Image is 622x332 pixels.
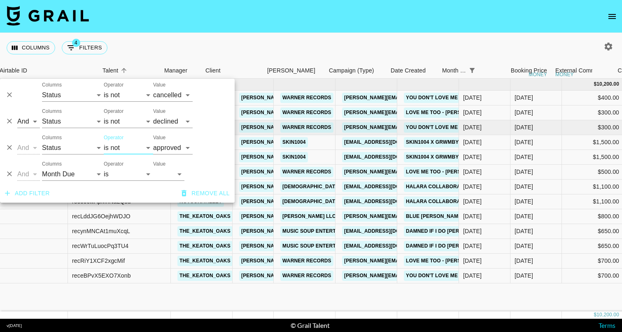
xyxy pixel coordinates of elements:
[239,152,373,162] a: [PERSON_NAME][EMAIL_ADDRESS][DOMAIN_NAME]
[342,93,519,103] a: [PERSON_NAME][EMAIL_ADDRESS][PERSON_NAME][DOMAIN_NAME]
[280,271,333,281] a: Warner Records
[239,93,373,103] a: [PERSON_NAME][EMAIL_ADDRESS][DOMAIN_NAME]
[555,63,611,79] div: External Commission
[404,226,492,236] a: Damned If I Do [PERSON_NAME]
[404,211,465,222] a: Blue [PERSON_NAME]
[17,168,40,181] select: Logic operator
[596,81,619,88] div: 10,200.00
[404,196,474,207] a: Halara collaboration
[2,186,53,201] button: Add filter
[342,152,434,162] a: [EMAIL_ADDRESS][DOMAIN_NAME]
[463,168,482,176] div: 8/7/2025
[463,94,482,102] div: 8/7/2025
[280,196,342,207] a: [DEMOGRAPHIC_DATA]
[17,141,40,154] select: Logic operator
[280,226,361,236] a: Music Soup Entertainment
[463,123,482,131] div: 8/7/2025
[160,63,201,79] div: Manager
[72,39,80,47] span: 4
[72,212,130,220] div: recLddJG6OejhWDJO
[594,81,596,88] div: $
[463,227,482,235] div: 7/31/2025
[42,161,62,168] label: Columns
[463,182,482,191] div: 7/31/2025
[342,122,519,133] a: [PERSON_NAME][EMAIL_ADDRESS][PERSON_NAME][DOMAIN_NAME]
[342,226,434,236] a: [EMAIL_ADDRESS][DOMAIN_NAME]
[404,137,495,147] a: SKIN1004 x grwmbysaraa 4 of 5
[42,108,62,115] label: Columns
[239,182,373,192] a: [PERSON_NAME][EMAIL_ADDRESS][DOMAIN_NAME]
[177,241,233,251] a: the_keaton_oaks
[42,82,62,89] label: Columns
[239,167,373,177] a: [PERSON_NAME][EMAIL_ADDRESS][DOMAIN_NAME]
[342,241,434,251] a: [EMAIL_ADDRESS][DOMAIN_NAME]
[387,63,438,79] div: Date Created
[3,89,16,101] button: Delete
[239,256,373,266] a: [PERSON_NAME][EMAIL_ADDRESS][DOMAIN_NAME]
[342,211,476,222] a: [PERSON_NAME][EMAIL_ADDRESS][DOMAIN_NAME]
[153,108,165,115] label: Value
[404,271,558,281] a: You Don't Love Me Anymore - [PERSON_NAME] & CCREV
[463,138,482,146] div: 7/10/2025
[599,321,615,329] a: Terms
[404,122,558,133] a: You Don't Love Me Anymore - [PERSON_NAME] & CCREV
[463,242,482,250] div: 7/31/2025
[291,321,330,330] div: © Grail Talent
[104,134,123,141] label: Operator
[463,212,482,220] div: 6/20/2025
[3,141,16,154] button: Delete
[404,93,558,103] a: You Don't Love Me Anymore - [PERSON_NAME] & CCREV
[3,115,16,127] button: Delete
[515,242,533,250] div: Aug '25
[515,168,533,176] div: Aug '25
[239,211,373,222] a: [PERSON_NAME][EMAIL_ADDRESS][DOMAIN_NAME]
[329,63,374,79] div: Campaign (Type)
[594,311,596,318] div: $
[555,72,574,77] div: money
[104,108,123,115] label: Operator
[72,271,131,280] div: receBPvX5EXO7Xonb
[463,271,482,280] div: 8/7/2025
[239,137,373,147] a: [PERSON_NAME][EMAIL_ADDRESS][DOMAIN_NAME]
[153,161,165,168] label: Value
[529,72,547,77] div: money
[239,226,373,236] a: [PERSON_NAME][EMAIL_ADDRESS][DOMAIN_NAME]
[201,63,263,79] div: Client
[463,108,482,117] div: 8/7/2025
[325,63,387,79] div: Campaign (Type)
[103,63,118,79] div: Talent
[515,153,533,161] div: Aug '25
[153,134,165,141] label: Value
[515,197,533,206] div: Aug '25
[239,271,373,281] a: [PERSON_NAME][EMAIL_ADDRESS][DOMAIN_NAME]
[239,196,373,207] a: [PERSON_NAME][EMAIL_ADDRESS][DOMAIN_NAME]
[280,108,333,118] a: Warner Records
[463,257,482,265] div: 8/7/2025
[515,212,533,220] div: Aug '25
[104,82,123,89] label: Operator
[7,323,22,328] div: v [DATE]
[596,311,619,318] div: 10,200.00
[280,211,338,222] a: [PERSON_NAME] LLC
[164,63,187,79] div: Manager
[239,241,373,251] a: [PERSON_NAME][EMAIL_ADDRESS][DOMAIN_NAME]
[118,65,130,76] button: Sort
[463,153,482,161] div: 7/10/2025
[466,65,478,76] button: Show filters
[442,63,466,79] div: Month Due
[153,82,165,89] label: Value
[104,161,123,168] label: Operator
[239,108,373,118] a: [PERSON_NAME][EMAIL_ADDRESS][DOMAIN_NAME]
[515,271,533,280] div: Aug '25
[466,65,478,76] div: 1 active filter
[280,122,333,133] a: Warner Records
[515,227,533,235] div: Aug '25
[280,182,342,192] a: [DEMOGRAPHIC_DATA]
[98,63,160,79] div: Talent
[72,257,125,265] div: recRiY1XCF2xgcMif
[404,108,540,118] a: Love Me Too - [PERSON_NAME] Fremont & CCREV
[280,137,308,147] a: SKIN1004
[515,94,533,102] div: Aug '25
[280,93,333,103] a: Warner Records
[7,6,89,26] img: Grail Talent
